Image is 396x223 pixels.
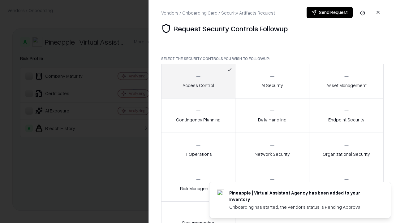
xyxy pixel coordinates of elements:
[235,64,310,98] button: AI Security
[217,190,224,197] img: trypineapple.com
[307,7,353,18] button: Send Request
[183,82,214,89] p: Access Control
[235,133,310,167] button: Network Security
[309,64,384,98] button: Asset Management
[235,167,310,202] button: Security Incidents
[323,151,370,157] p: Organizational Security
[180,185,217,192] p: Risk Management
[229,204,376,210] div: Onboarding has started, the vendor's status is Pending Approval.
[255,151,290,157] p: Network Security
[328,116,364,123] p: Endpoint Security
[174,24,288,33] p: Request Security Controls Followup
[161,133,235,167] button: IT Operations
[229,190,376,203] div: Pineapple | Virtual Assistant Agency has been added to your inventory
[161,64,235,98] button: Access Control
[309,167,384,202] button: Threat Management
[176,116,221,123] p: Contingency Planning
[258,116,286,123] p: Data Handling
[309,98,384,133] button: Endpoint Security
[185,151,212,157] p: IT Operations
[161,167,235,202] button: Risk Management
[326,82,367,89] p: Asset Management
[309,133,384,167] button: Organizational Security
[261,82,283,89] p: AI Security
[161,10,275,16] div: Vendors / Onboarding Card / Security Artifacts Request
[235,98,310,133] button: Data Handling
[161,98,235,133] button: Contingency Planning
[161,56,384,61] p: Select the security controls you wish to followup:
